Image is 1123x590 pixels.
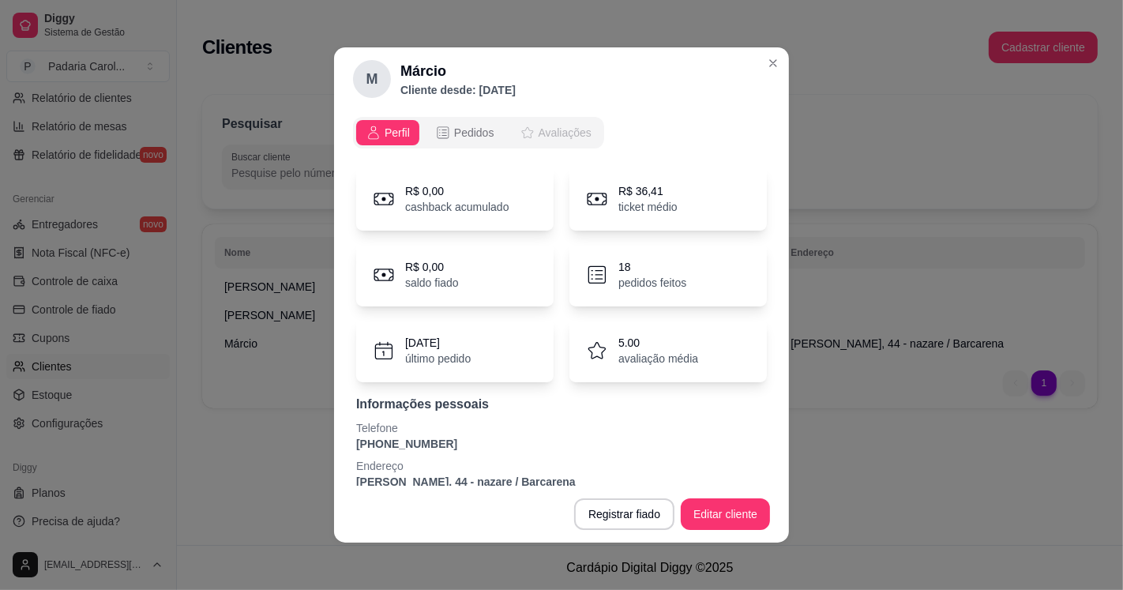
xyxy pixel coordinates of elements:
[618,183,678,199] p: R$ 36,41
[681,498,770,530] button: Editar cliente
[385,125,410,141] span: Perfil
[356,420,767,436] p: Telefone
[405,259,459,275] p: R$ 0,00
[356,436,767,452] p: [PHONE_NUMBER]
[356,474,767,490] p: [PERSON_NAME], 44 - nazare / Barcarena
[761,51,786,76] button: Close
[353,60,391,98] div: M
[618,351,698,366] p: avaliação média
[356,458,767,474] p: Endereço
[618,275,686,291] p: pedidos feitos
[405,335,471,351] p: [DATE]
[618,199,678,215] p: ticket médio
[353,117,604,148] div: opções
[405,351,471,366] p: último pedido
[405,183,509,199] p: R$ 0,00
[405,199,509,215] p: cashback acumulado
[400,60,516,82] h2: Márcio
[356,395,767,414] p: Informações pessoais
[454,125,494,141] span: Pedidos
[574,498,674,530] button: Registrar fiado
[618,259,686,275] p: 18
[405,275,459,291] p: saldo fiado
[539,125,592,141] span: Avaliações
[400,82,516,98] p: Cliente desde: [DATE]
[353,117,770,148] div: opções
[618,335,698,351] p: 5.00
